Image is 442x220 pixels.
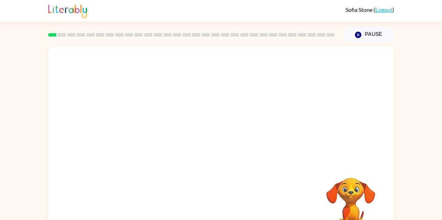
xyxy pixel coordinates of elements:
[343,27,394,43] button: Pause
[375,6,392,13] a: Logout
[346,6,374,13] span: Sofia Stone
[48,3,87,18] img: Literably
[346,6,394,13] div: ( )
